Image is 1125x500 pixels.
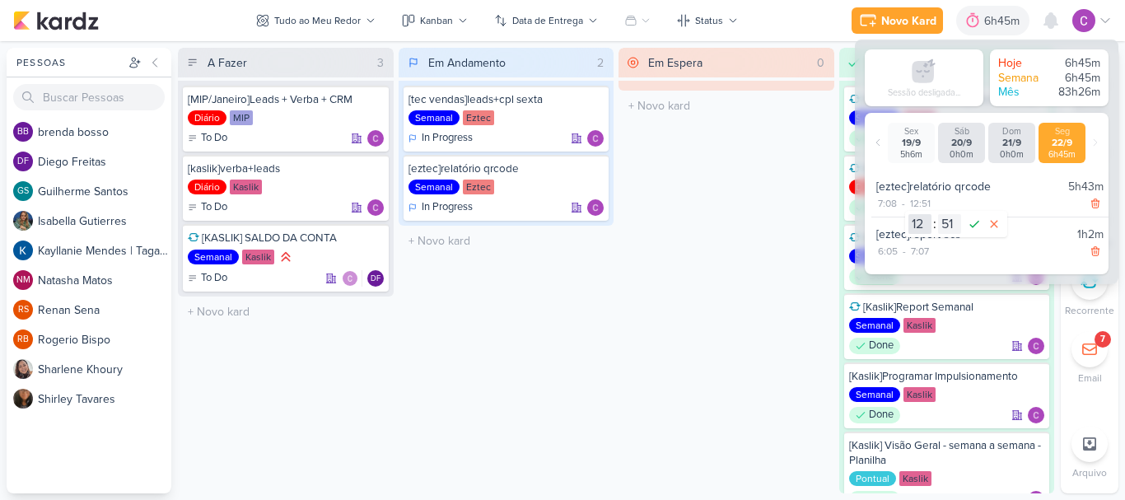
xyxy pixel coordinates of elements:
[188,92,384,107] div: [MIP/Janeiro]Leads + Verba + CRM
[849,438,1045,468] div: [Kaslik] Visão Geral - semana a semana - Planilha
[38,183,171,200] div: G u i l h e r m e S a n t o s
[13,211,33,231] img: Isabella Gutierres
[992,137,1032,149] div: 21/9
[38,361,171,378] div: S h a r l e n e K h o u r y
[876,196,899,211] div: 7:08
[367,199,384,216] div: Responsável: Carlos Lima
[188,110,226,125] div: Diário
[188,161,384,176] div: [kaslik]verba+leads
[849,338,900,354] div: Done
[38,124,171,141] div: b r e n d a b o s s o
[408,199,473,216] div: In Progress
[998,71,1048,86] div: Semana
[188,270,227,287] div: To Do
[1042,126,1082,137] div: Seg
[1042,149,1082,160] div: 6h45m
[869,407,894,423] p: Done
[278,249,294,265] div: Prioridade Alta
[408,180,460,194] div: Semanal
[13,329,33,349] div: Rogerio Bispo
[13,152,33,171] div: Diego Freitas
[408,110,460,125] div: Semanal
[38,153,171,171] div: D i e g o F r e i t a s
[941,149,982,160] div: 0h0m
[18,306,29,315] p: RS
[891,137,931,149] div: 19/9
[242,250,274,264] div: Kaslik
[648,54,703,72] div: Em Espera
[342,270,362,287] div: Colaboradores: Carlos Lima
[13,11,99,30] img: kardz.app
[367,199,384,216] img: Carlos Lima
[408,161,605,176] div: [eztec]relatório qrcode
[1072,9,1095,32] img: Carlos Lima
[230,180,262,194] div: Kaslik
[1068,178,1104,195] div: 5h43m
[371,275,380,283] p: DF
[408,92,605,107] div: [tec vendas]leads+cpl sexta
[587,199,604,216] div: Responsável: Carlos Lima
[428,54,506,72] div: Em Andamento
[422,130,473,147] p: In Progress
[1051,71,1100,86] div: 6h45m
[587,130,604,147] img: Carlos Lima
[903,387,936,402] div: Kaslik
[1051,56,1100,71] div: 6h45m
[849,130,900,147] div: Done
[13,84,165,110] input: Buscar Pessoas
[899,196,908,211] div: -
[849,110,900,125] div: Semanal
[849,231,1045,245] div: [Kaslik]Resumo Semanal
[998,56,1048,71] div: Hoje
[849,180,888,194] div: Diário
[849,369,1045,384] div: [Kaslik]Programar Impulsionamento
[849,161,1045,176] div: [Kaslik] Verba + Leads
[876,244,899,259] div: 6:05
[1077,226,1104,243] div: 1h2m
[1042,137,1082,149] div: 22/9
[891,149,931,160] div: 5h6m
[891,126,931,137] div: Sex
[17,157,29,166] p: DF
[852,7,943,34] button: Novo Kard
[17,335,29,344] p: RB
[1028,338,1044,354] div: Responsável: Carlos Lima
[13,359,33,379] img: Sharlene Khoury
[849,269,900,285] div: Done
[899,244,909,259] div: -
[181,300,390,324] input: + Novo kard
[909,244,931,259] div: 7:07
[941,126,982,137] div: Sáb
[463,180,494,194] div: Eztec
[1065,303,1114,318] p: Recorrente
[13,300,33,320] div: Renan Sena
[903,318,936,333] div: Kaslik
[849,318,900,333] div: Semanal
[201,199,227,216] p: To Do
[849,199,900,216] div: Done
[992,126,1032,137] div: Dom
[201,130,227,147] p: To Do
[13,270,33,290] div: Natasha Matos
[876,178,1062,195] div: [eztec]relatório qrcode
[849,92,1045,107] div: [Kaslik] Resultados Impulsionamento
[622,94,831,118] input: + Novo kard
[849,471,896,486] div: Pontual
[342,270,358,287] img: Carlos Lima
[367,270,384,287] div: Responsável: Diego Freitas
[869,338,894,354] p: Done
[587,199,604,216] img: Carlos Lima
[899,471,931,486] div: Kaslik
[849,387,900,402] div: Semanal
[188,231,384,245] div: [KASLIK] SALDO DA CONTA
[992,149,1032,160] div: 0h0m
[591,54,610,72] div: 2
[13,55,125,70] div: Pessoas
[888,87,960,98] div: Sessão desligada...
[13,241,33,260] img: Kayllanie Mendes | Tagawa
[16,276,30,285] p: NM
[38,272,171,289] div: N a t a s h a M a t o s
[984,12,1025,30] div: 6h45m
[998,85,1048,100] div: Mês
[1028,407,1044,423] img: Carlos Lima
